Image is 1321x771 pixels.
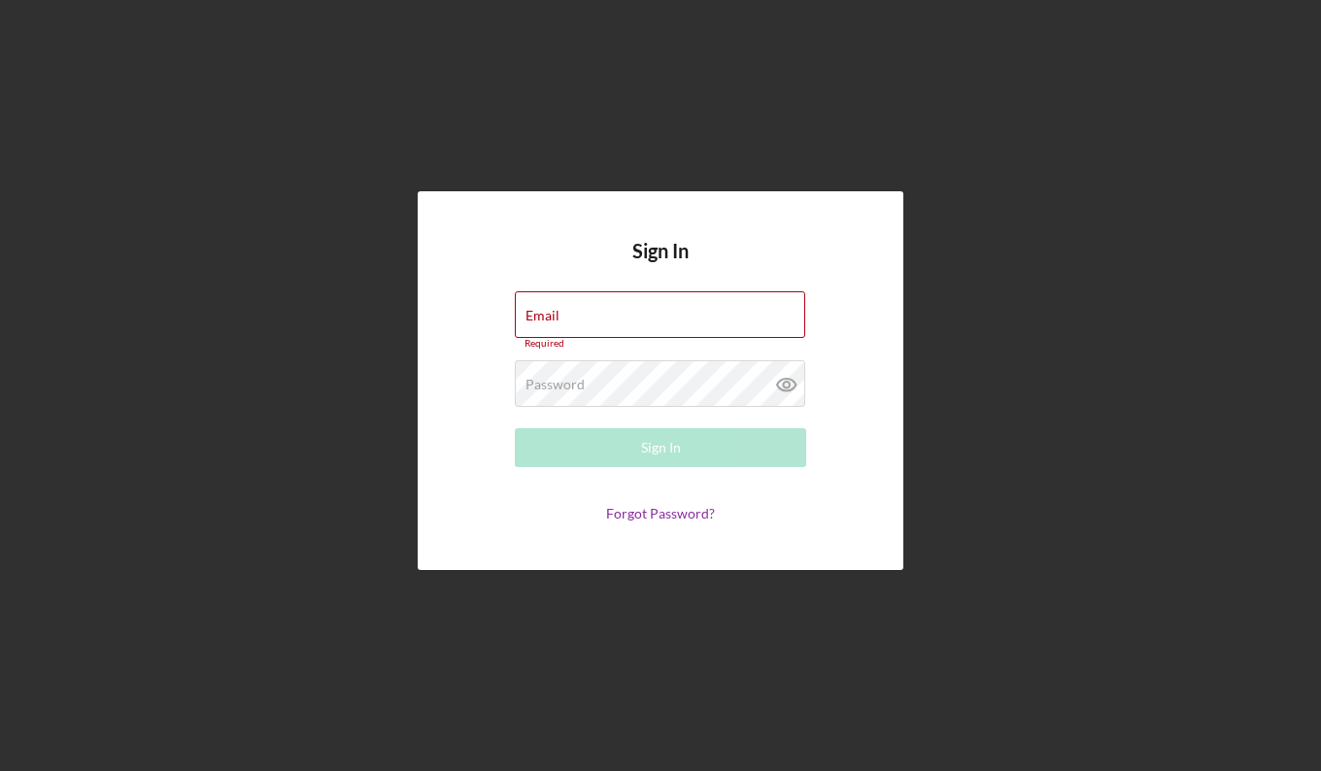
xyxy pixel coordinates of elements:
button: Sign In [515,428,806,467]
div: Sign In [641,428,681,467]
label: Email [525,308,559,323]
label: Password [525,377,585,392]
div: Required [515,338,806,350]
h4: Sign In [632,240,689,291]
a: Forgot Password? [606,505,715,521]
